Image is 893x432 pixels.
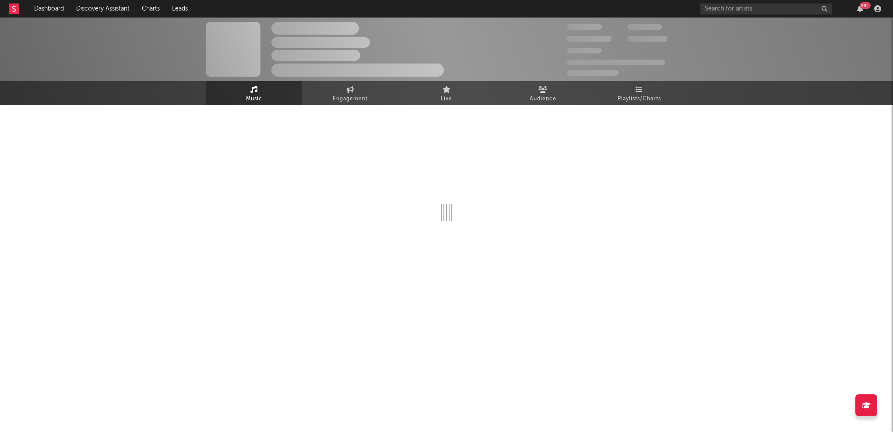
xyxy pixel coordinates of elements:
[860,2,871,9] div: 99 +
[627,24,662,30] span: 100,000
[495,81,591,105] a: Audience
[700,4,832,14] input: Search for artists
[333,94,368,104] span: Engagement
[567,70,619,76] span: Jump Score: 85.0
[857,5,863,12] button: 99+
[441,94,452,104] span: Live
[567,36,612,42] span: 50,000,000
[206,81,302,105] a: Music
[398,81,495,105] a: Live
[567,48,601,53] span: 100,000
[567,24,602,30] span: 300,000
[302,81,398,105] a: Engagement
[591,81,687,105] a: Playlists/Charts
[530,94,556,104] span: Audience
[627,36,668,42] span: 1,000,000
[246,94,262,104] span: Music
[618,94,661,104] span: Playlists/Charts
[567,60,665,65] span: 50,000,000 Monthly Listeners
